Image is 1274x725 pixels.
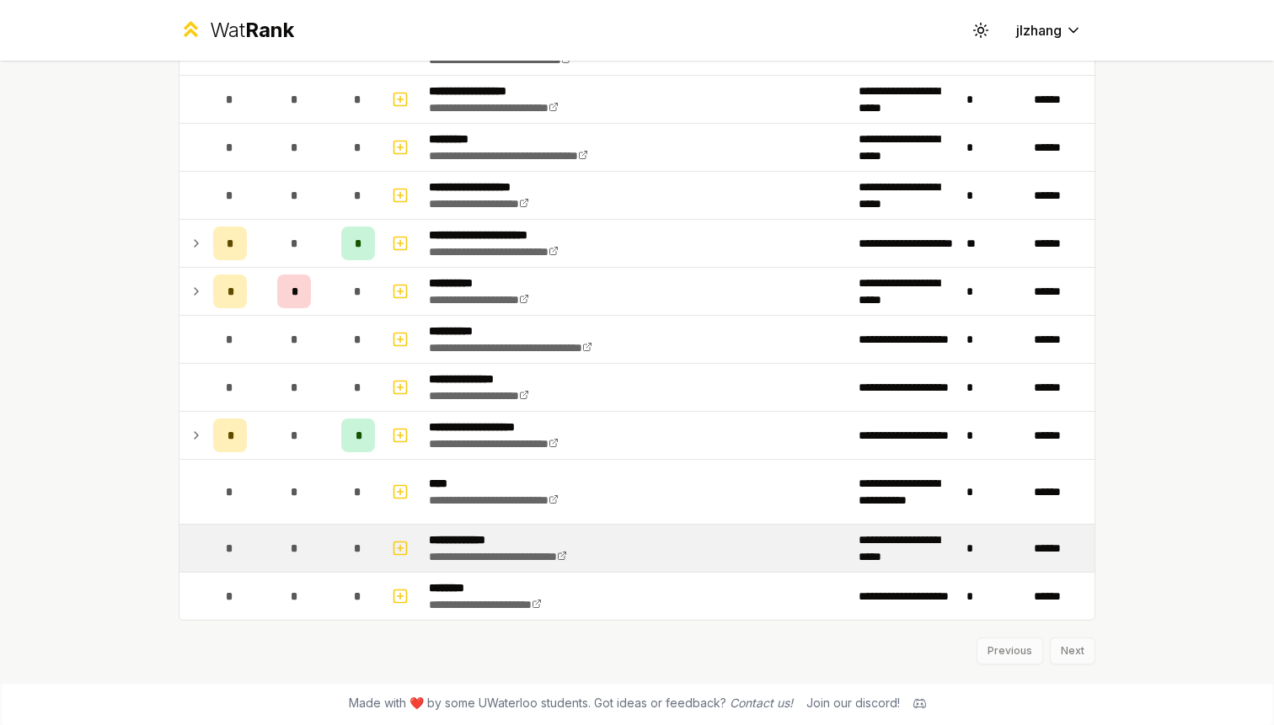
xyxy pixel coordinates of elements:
div: Wat [210,17,294,44]
span: Rank [245,18,294,42]
button: jlzhang [1003,15,1095,45]
a: Contact us! [730,696,793,710]
div: Join our discord! [806,695,900,712]
span: jlzhang [1016,20,1062,40]
span: Made with ❤️ by some UWaterloo students. Got ideas or feedback? [349,695,793,712]
a: WatRank [179,17,294,44]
